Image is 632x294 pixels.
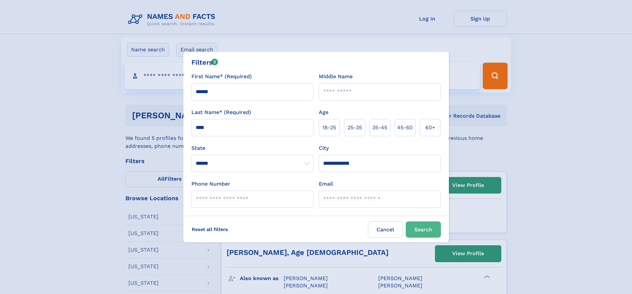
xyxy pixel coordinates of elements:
label: Cancel [368,221,403,238]
label: First Name* (Required) [191,73,252,81]
label: Email [319,180,333,188]
span: 25‑35 [347,124,362,132]
div: Filters [191,57,218,67]
label: Middle Name [319,73,353,81]
span: 45‑60 [397,124,413,132]
label: Phone Number [191,180,230,188]
span: 18‑25 [322,124,336,132]
span: 60+ [425,124,435,132]
label: City [319,144,329,152]
label: Age [319,108,328,116]
label: Last Name* (Required) [191,108,251,116]
label: State [191,144,314,152]
span: 35‑45 [372,124,387,132]
button: Search [406,221,441,238]
label: Reset all filters [187,221,232,237]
